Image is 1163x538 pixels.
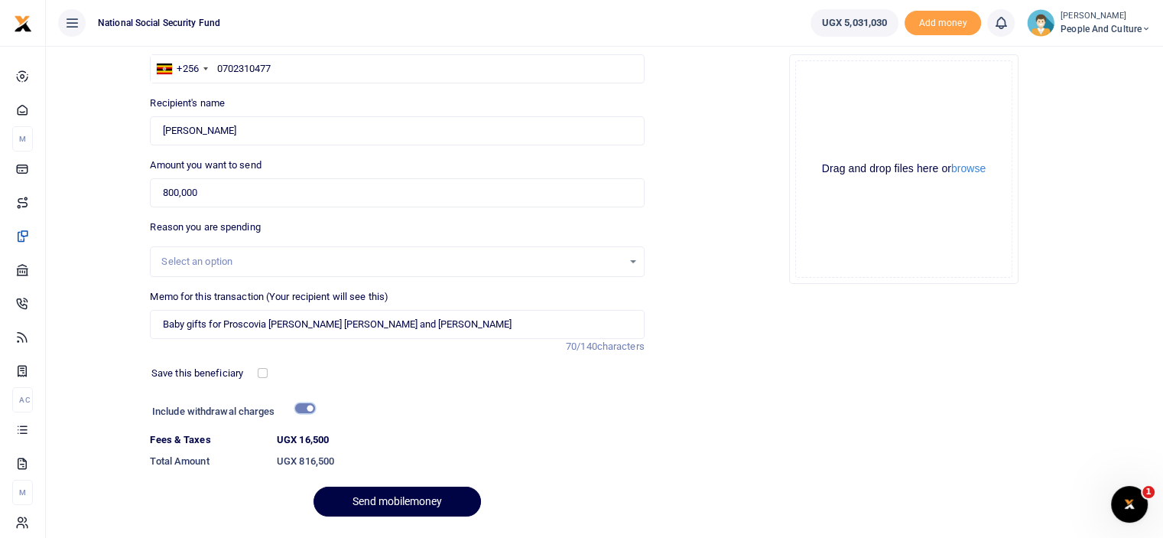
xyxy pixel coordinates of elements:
[150,96,225,111] label: Recipient's name
[811,9,898,37] a: UGX 5,031,030
[14,17,32,28] a: logo-small logo-large logo-large
[150,178,644,207] input: UGX
[905,11,981,36] li: Toup your wallet
[796,161,1012,176] div: Drag and drop files here or
[822,15,887,31] span: UGX 5,031,030
[1061,22,1151,36] span: People and Culture
[789,54,1018,284] div: File Uploader
[161,254,622,269] div: Select an option
[14,15,32,33] img: logo-small
[12,387,33,412] li: Ac
[951,163,986,174] button: browse
[905,16,981,28] a: Add money
[12,480,33,505] li: M
[144,432,271,448] dt: Fees & Taxes
[804,9,905,37] li: Wallet ballance
[177,61,198,77] div: +256
[1142,486,1155,498] span: 1
[1111,486,1148,523] iframe: Intercom live chat
[277,455,645,468] h6: UGX 816,500
[150,455,265,468] h6: Total Amount
[151,366,243,381] label: Save this beneficiary
[566,341,597,352] span: 70/140
[150,310,644,339] input: Enter extra information
[152,406,308,418] h6: Include withdrawal charges
[277,432,329,448] label: UGX 16,500
[150,289,388,305] label: Memo for this transaction (Your recipient will see this)
[151,55,212,83] div: Uganda: +256
[597,341,645,352] span: characters
[92,16,226,30] span: National Social Security Fund
[1061,10,1151,23] small: [PERSON_NAME]
[905,11,981,36] span: Add money
[150,220,260,235] label: Reason you are spending
[1027,9,1151,37] a: profile-user [PERSON_NAME] People and Culture
[313,487,481,517] button: Send mobilemoney
[12,126,33,152] li: M
[150,116,644,145] input: Loading name...
[150,54,644,83] input: Enter phone number
[150,158,261,173] label: Amount you want to send
[1027,9,1054,37] img: profile-user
